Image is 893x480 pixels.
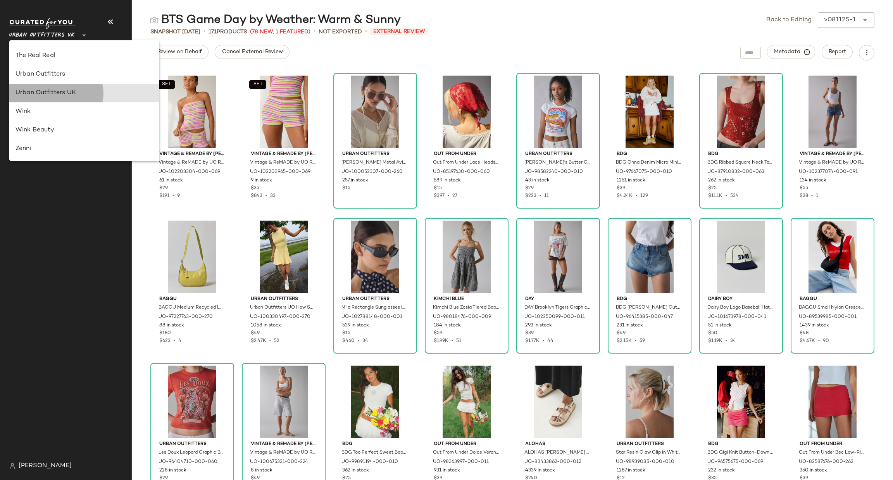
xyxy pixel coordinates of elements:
[157,49,202,55] span: Review on Behalf
[640,338,645,344] span: 59
[547,338,553,344] span: 44
[26,92,61,101] span: All Products
[707,304,773,311] span: Dairy Boy Logo Baseball Hat in Navy, Women's at Urban Outfitters
[336,76,414,148] img: 100052307_260_b
[708,296,774,303] span: Dairy Boy
[19,461,72,471] span: [PERSON_NAME]
[433,459,489,466] span: UO-98363997-000-011
[774,48,809,55] span: Metadata
[799,159,865,166] span: Vintage & ReMADE by UO ReMADE By [PERSON_NAME] Low-Rise Denim Short in Denim, Women's at Urban Ou...
[702,221,780,293] img: 101673978_041_b
[150,16,158,24] img: svg%3e
[250,314,310,321] span: UO-100330497-000-270
[274,338,279,344] span: 52
[793,221,872,293] img: 89539985_001_b
[707,459,763,466] span: UO-96575675-000-069
[617,322,643,329] span: 231 in stock
[433,449,499,456] span: Out From Under Dolce Verano Ruffle [PERSON_NAME] Short in Ivory, Women's at Urban Outfitters
[822,45,853,59] button: Report
[633,193,640,199] span: •
[617,441,683,448] span: Urban Outfitters
[266,338,274,344] span: •
[158,80,175,89] button: SET
[150,28,200,36] span: Snapshot [DATE]
[722,193,730,199] span: •
[708,151,774,158] span: BDG
[456,338,461,344] span: 51
[707,159,773,166] span: BDG Ribbed Square Neck Tank Top in Red Bandana, Women's at Urban Outfitters
[610,221,689,293] img: 96415385_047_b
[434,330,442,337] span: $59
[251,441,317,448] span: Vintage & ReMADE by [PERSON_NAME]
[203,27,205,36] span: •
[342,338,355,344] span: $460
[610,366,689,438] img: 98939085_010_b
[525,338,540,344] span: $1.77K
[800,185,808,192] span: $55
[800,322,829,329] span: 1439 in stock
[707,169,764,176] span: UO-87910832-000-063
[519,76,597,148] img: 98582240_010_b
[525,193,536,199] span: $223
[800,330,809,337] span: $48
[525,330,534,337] span: $39
[800,441,865,448] span: Out From Under
[159,314,213,321] span: UO-97227763-000-270
[766,16,812,25] a: Back to Editing
[702,366,780,438] img: 96575675_069_b
[434,441,500,448] span: Out From Under
[314,27,315,36] span: •
[434,177,461,184] span: 589 in stock
[341,169,403,176] span: UO-100052307-000-260
[342,177,368,184] span: 257 in stock
[707,314,766,321] span: UO-101673978-000-041
[159,169,220,176] span: UO-102203304-000-069
[702,76,780,148] img: 87910832_063_b
[251,330,260,337] span: $49
[342,322,369,329] span: 539 in stock
[171,338,178,344] span: •
[793,366,872,438] img: 82587676_262_b
[341,304,407,311] span: Mila Rectangle Sunglasses in Black, Women's at Urban Outfitters
[617,338,632,344] span: $2.15K
[26,123,54,132] span: Curations
[250,169,310,176] span: UO-102203965-000-069
[800,296,865,303] span: BAGGU
[250,304,316,311] span: Urban Outfitters UO How Sweet Boatneck Drop Waist Knit Mini Dress in Light Yellow, Women's at Urb...
[708,441,774,448] span: BDG
[9,18,75,29] img: cfy_white_logo.C9jOOHJF.svg
[161,82,171,87] span: SET
[159,459,217,466] span: UO-96404710-000-060
[159,330,171,337] span: $180
[708,467,735,474] span: 232 in stock
[616,304,682,311] span: BDG [PERSON_NAME] Cutoff Short in [PERSON_NAME][GEOGRAPHIC_DATA], Women's at Urban Outfitters
[816,193,818,199] span: 1
[341,159,407,166] span: [PERSON_NAME] Metal Aviator Sunglasses in Matte Gold/Burgundy Tint, Women's at Urban Outfitters
[800,193,808,199] span: $38
[215,45,289,59] button: Cancel External Review
[800,177,826,184] span: 134 in stock
[434,193,445,199] span: $397
[25,76,55,85] span: Dashboard
[159,159,224,166] span: Vintage & ReMADE by UO ReMADE By UO Remnants Rainbow Striped Knit Tube Top in Rainbow Stripe, Wom...
[707,449,773,456] span: BDG Gigi Knit Button-Down Tank Top in White/Red Polka Dot, Women's at Urban Outfitters
[767,45,815,59] button: Metadata
[445,193,452,199] span: •
[342,467,369,474] span: 362 in stock
[616,169,672,176] span: UO-97667075-000-010
[159,338,171,344] span: $623
[610,76,689,148] img: 97667075_010_b
[540,338,547,344] span: •
[251,151,317,158] span: Vintage & ReMADE by [PERSON_NAME]
[153,76,231,148] img: 102203304_069_b
[169,193,177,199] span: •
[178,338,181,344] span: 4
[808,193,816,199] span: •
[153,366,231,438] img: 96404710_060_b
[433,159,499,166] span: Out From Under Lace Headscarf in Red, Women's at Urban Outfitters
[245,366,323,438] img: 100675321_224_b
[524,449,590,456] span: ALOHAS [PERSON_NAME] Leather Slingback Buckled Sandal in Cream, Women's at Urban Outfitters
[708,338,722,344] span: $1.19K
[342,151,408,158] span: Urban Outfitters
[544,193,549,199] span: 11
